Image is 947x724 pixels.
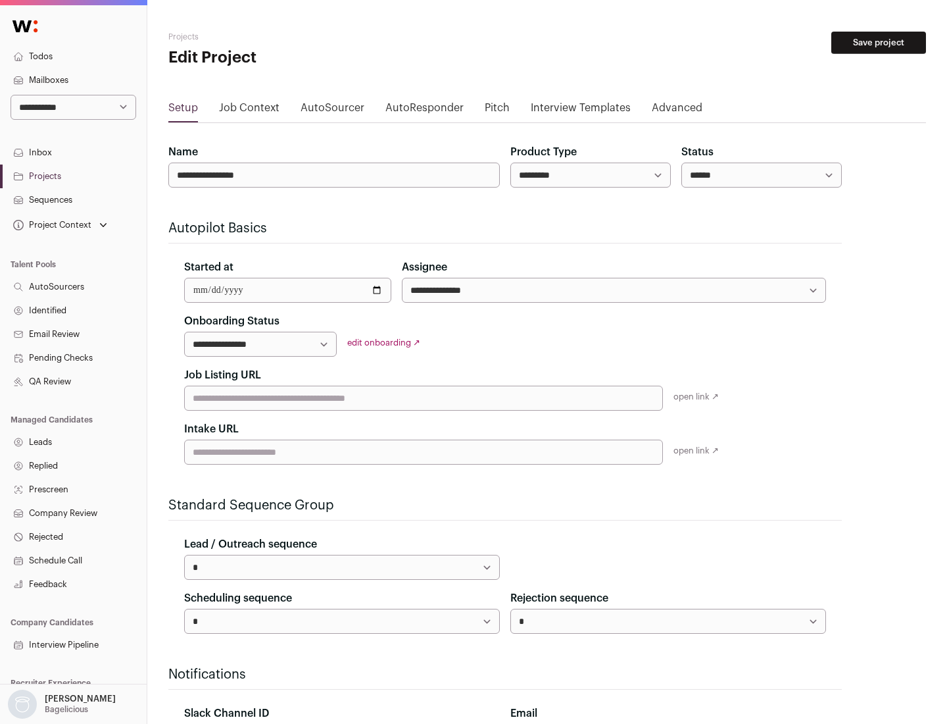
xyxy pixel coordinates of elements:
[184,706,269,721] label: Slack Channel ID
[184,421,239,437] label: Intake URL
[5,690,118,719] button: Open dropdown
[301,100,364,121] a: AutoSourcer
[184,536,317,552] label: Lead / Outreach sequence
[510,706,826,721] div: Email
[45,694,116,704] p: [PERSON_NAME]
[184,313,279,329] label: Onboarding Status
[402,259,447,275] label: Assignee
[531,100,631,121] a: Interview Templates
[168,32,421,42] h2: Projects
[831,32,926,54] button: Save project
[168,100,198,121] a: Setup
[45,704,88,715] p: Bagelicious
[184,259,233,275] label: Started at
[681,144,714,160] label: Status
[184,367,261,383] label: Job Listing URL
[485,100,510,121] a: Pitch
[510,144,577,160] label: Product Type
[168,144,198,160] label: Name
[168,496,842,515] h2: Standard Sequence Group
[168,47,421,68] h1: Edit Project
[11,220,91,230] div: Project Context
[347,338,420,347] a: edit onboarding ↗
[168,219,842,238] h2: Autopilot Basics
[8,690,37,719] img: nopic.png
[385,100,464,121] a: AutoResponder
[11,216,110,234] button: Open dropdown
[5,13,45,39] img: Wellfound
[652,100,702,121] a: Advanced
[184,590,292,606] label: Scheduling sequence
[510,590,608,606] label: Rejection sequence
[219,100,279,121] a: Job Context
[168,665,842,684] h2: Notifications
